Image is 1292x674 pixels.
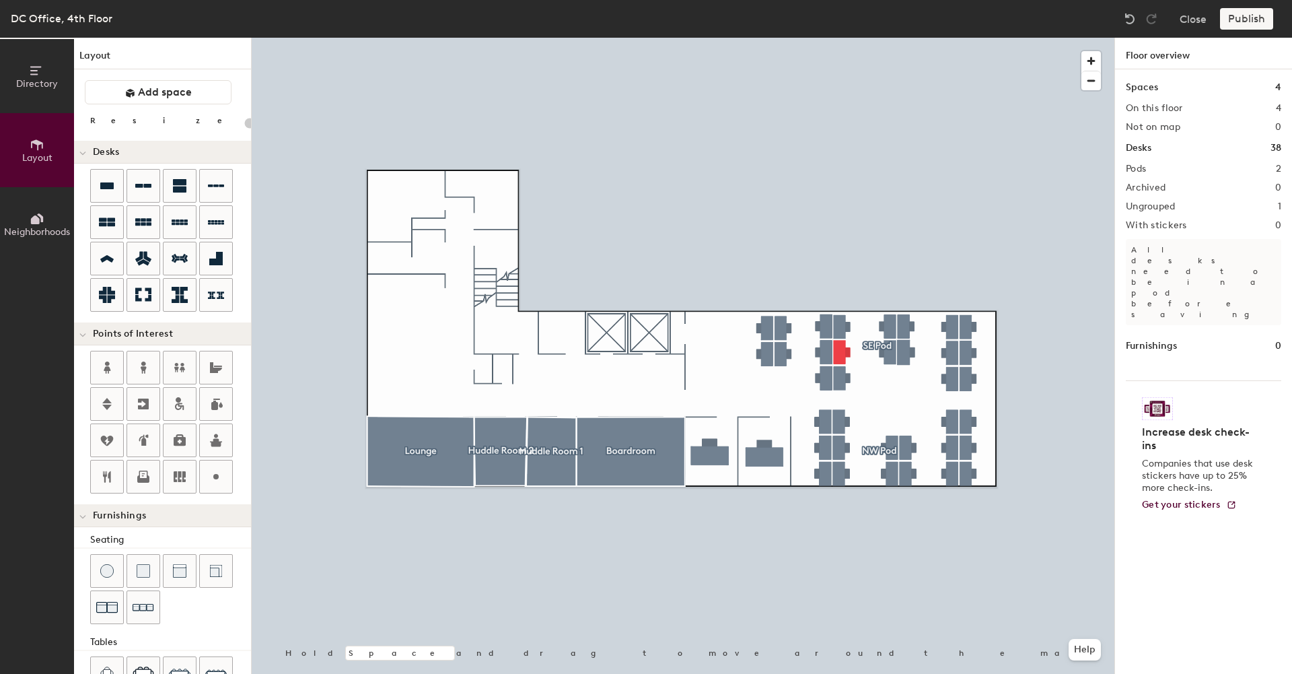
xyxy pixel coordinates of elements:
span: Furnishings [93,510,146,521]
button: Stool [90,554,124,588]
h1: 0 [1275,339,1281,353]
h4: Increase desk check-ins [1142,426,1257,452]
button: Add space [85,80,231,104]
img: Couch (x3) [133,597,154,618]
h2: 0 [1275,122,1281,133]
button: Help [1069,639,1101,661]
h1: 4 [1275,80,1281,95]
h2: 1 [1278,201,1281,212]
h2: Not on map [1126,122,1180,133]
img: Redo [1145,12,1158,26]
img: Couch (middle) [173,564,186,578]
span: Get your stickers [1142,499,1221,510]
img: Couch (x2) [96,597,118,618]
h2: Archived [1126,182,1165,193]
span: Layout [22,152,52,164]
h2: Ungrouped [1126,201,1176,212]
h2: 2 [1276,164,1281,174]
p: All desks need to be in a pod before saving [1126,239,1281,325]
h2: On this floor [1126,103,1183,114]
h2: With stickers [1126,220,1187,231]
h2: Pods [1126,164,1146,174]
h1: Layout [74,48,251,69]
img: Sticker logo [1142,397,1173,420]
div: Tables [90,635,251,650]
img: Stool [100,564,114,578]
h2: 0 [1275,220,1281,231]
button: Cushion [127,554,160,588]
h1: Spaces [1126,80,1158,95]
span: Directory [16,78,58,90]
button: Couch (x3) [127,591,160,624]
img: Undo [1123,12,1137,26]
h1: Desks [1126,141,1151,156]
h2: 0 [1275,182,1281,193]
h2: 4 [1276,103,1281,114]
img: Couch (corner) [209,564,223,578]
span: Add space [138,86,192,99]
div: DC Office, 4th Floor [11,10,112,27]
span: Points of Interest [93,329,173,339]
button: Couch (x2) [90,591,124,624]
h1: Furnishings [1126,339,1177,353]
p: Companies that use desk stickers have up to 25% more check-ins. [1142,458,1257,494]
img: Cushion [137,564,150,578]
button: Couch (corner) [199,554,233,588]
div: Resize [90,115,239,126]
button: Close [1180,8,1207,30]
span: Desks [93,147,119,158]
span: Neighborhoods [4,226,70,238]
div: Seating [90,533,251,547]
a: Get your stickers [1142,500,1237,511]
h1: 38 [1270,141,1281,156]
h1: Floor overview [1115,38,1292,69]
button: Couch (middle) [163,554,196,588]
